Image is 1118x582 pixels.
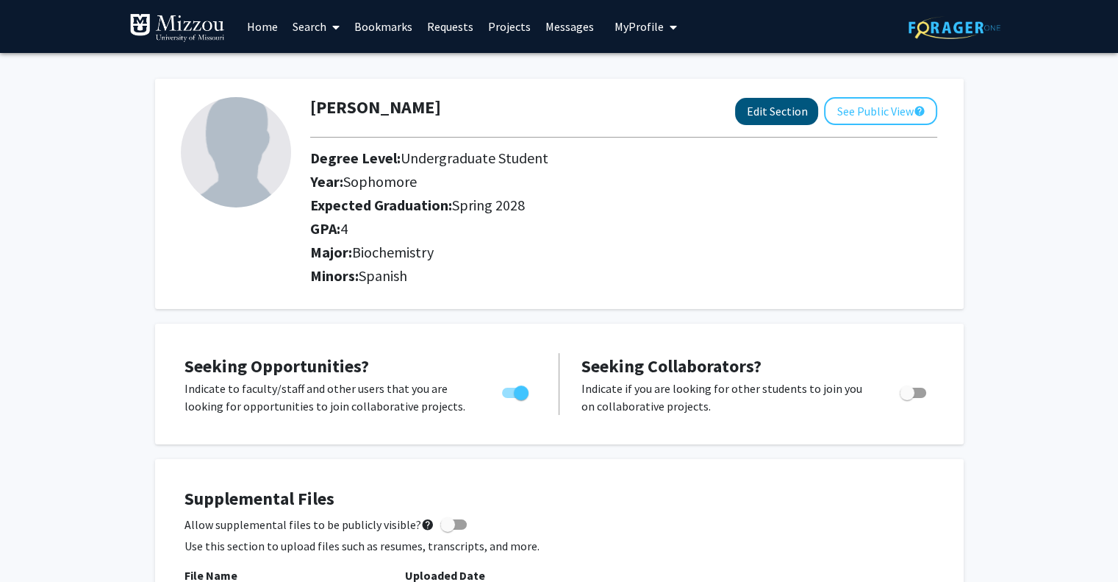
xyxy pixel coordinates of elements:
span: 4 [340,219,348,238]
h2: Degree Level: [310,149,937,167]
p: Indicate if you are looking for other students to join you on collaborative projects. [581,380,872,415]
span: Spanish [359,266,407,285]
span: Allow supplemental files to be publicly visible? [184,516,434,533]
div: Toggle [894,380,934,402]
button: Edit Section [735,98,818,125]
span: Seeking Opportunities? [184,355,369,377]
mat-icon: help [913,102,925,120]
span: Undergraduate Student [401,149,548,167]
h1: [PERSON_NAME] [310,97,441,118]
img: ForagerOne Logo [909,16,1000,39]
span: Sophomore [343,172,417,191]
iframe: Chat [11,516,62,571]
a: Search [285,1,347,52]
h2: GPA: [310,220,937,238]
a: Projects [481,1,538,52]
p: Indicate to faculty/staff and other users that you are looking for opportunities to join collabor... [184,380,474,415]
span: My Profile [614,19,664,34]
h2: Year: [310,173,937,191]
img: University of Missouri Logo [129,13,225,43]
button: See Public View [824,97,937,125]
span: Spring 2028 [452,196,525,214]
mat-icon: help [421,516,434,533]
span: Biochemistry [352,243,434,261]
h4: Supplemental Files [184,489,934,510]
a: Home [240,1,285,52]
p: Use this section to upload files such as resumes, transcripts, and more. [184,537,934,555]
a: Requests [420,1,481,52]
img: Profile Picture [181,97,291,207]
h2: Major: [310,244,937,261]
a: Bookmarks [347,1,420,52]
a: Messages [538,1,601,52]
h2: Expected Graduation: [310,196,937,214]
h2: Minors: [310,267,937,285]
span: Seeking Collaborators? [581,355,762,377]
div: Toggle [496,380,537,402]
